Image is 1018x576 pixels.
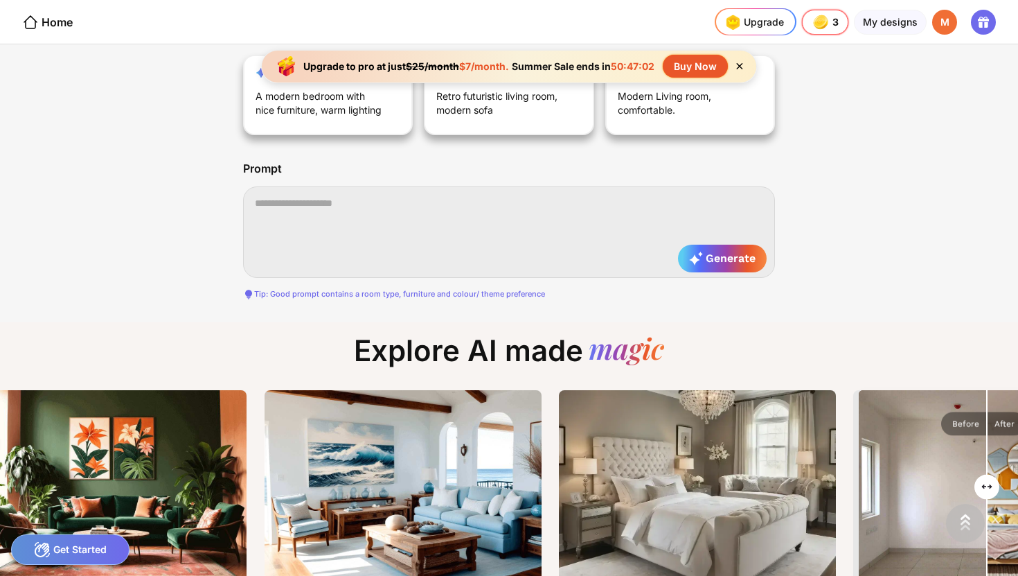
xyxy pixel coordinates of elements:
img: upgrade-banner-new-year-icon.gif [273,53,301,80]
div: magic [589,333,664,368]
div: Prompt [243,163,282,175]
div: Get Started [11,534,130,565]
div: A modern bedroom with nice furniture, warm lighting [256,89,386,123]
img: reimagine-star-icon.svg [256,67,267,78]
div: Tip: Good prompt contains a room type, furniture and colour/ theme preference [243,289,775,300]
div: Home [22,14,73,30]
div: Explore AI made [343,333,675,379]
div: Upgrade to pro at just [303,60,509,72]
div: Modern Living room, comfortable. [618,89,748,123]
span: 3 [832,17,840,28]
div: M [932,10,957,35]
div: Upgrade [722,11,784,33]
span: 50:47:02 [611,60,654,72]
img: upgrade-nav-btn-icon.gif [722,11,744,33]
span: $25/month [406,60,459,72]
div: Buy Now [663,55,728,78]
div: Retro futuristic living room, modern sofa [436,89,566,123]
span: Generate [689,252,756,265]
span: $7/month. [459,60,509,72]
div: Summer Sale ends in [509,60,657,72]
div: My designs [854,10,927,35]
